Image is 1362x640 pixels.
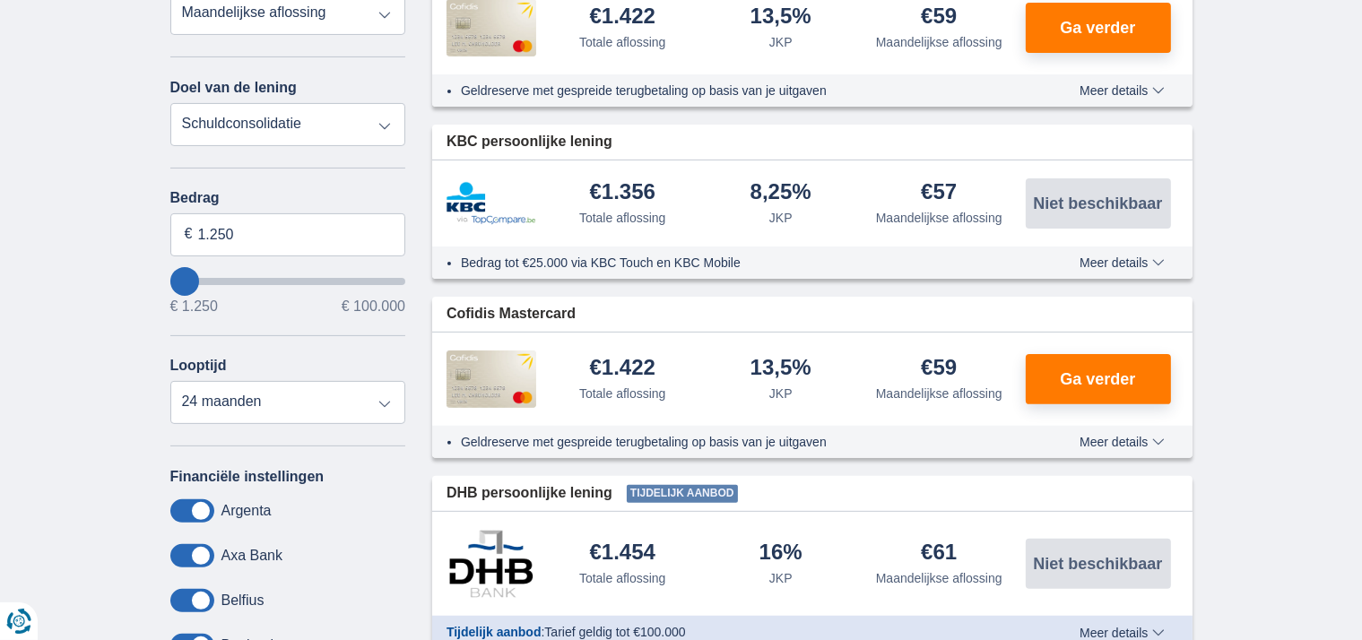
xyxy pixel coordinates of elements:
span: Meer details [1080,627,1164,639]
span: € [185,224,193,245]
button: Meer details [1066,83,1177,98]
button: Meer details [1066,435,1177,449]
button: Ga verder [1026,354,1171,404]
div: 16% [759,541,802,566]
label: Argenta [221,503,272,519]
div: Totale aflossing [579,385,666,402]
div: Totale aflossing [579,569,666,587]
span: € 100.000 [342,299,405,314]
li: Bedrag tot €25.000 via KBC Touch en KBC Mobile [461,254,1014,272]
li: Geldreserve met gespreide terugbetaling op basis van je uitgaven [461,82,1014,99]
div: Maandelijkse aflossing [876,385,1002,402]
span: Niet beschikbaar [1033,556,1162,572]
div: Totale aflossing [579,209,666,227]
label: Axa Bank [221,548,282,564]
div: €61 [921,541,957,566]
div: Totale aflossing [579,33,666,51]
button: Ga verder [1026,3,1171,53]
label: Belfius [221,592,265,609]
span: Ga verder [1060,371,1135,387]
div: JKP [769,385,793,402]
span: Meer details [1080,84,1164,97]
span: Ga verder [1060,20,1135,36]
li: Geldreserve met gespreide terugbetaling op basis van je uitgaven [461,433,1014,451]
button: Meer details [1066,626,1177,640]
span: Tarief geldig tot €100.000 [544,625,685,639]
button: Niet beschikbaar [1026,539,1171,589]
span: € 1.250 [170,299,218,314]
span: Cofidis Mastercard [447,304,576,324]
div: €1.422 [590,357,655,381]
div: 13,5% [750,357,811,381]
div: €59 [921,5,957,30]
img: product.pl.alt KBC [447,182,536,225]
label: Doel van de lening [170,80,297,96]
div: Maandelijkse aflossing [876,209,1002,227]
button: Meer details [1066,255,1177,270]
div: JKP [769,209,793,227]
div: €57 [921,181,957,205]
img: product.pl.alt Cofidis CC [447,350,536,408]
img: product.pl.alt DHB Bank [447,530,536,598]
label: Financiële instellingen [170,469,325,485]
div: 13,5% [750,5,811,30]
div: €1.454 [590,541,655,566]
button: Niet beschikbaar [1026,178,1171,229]
span: Meer details [1080,436,1164,448]
span: Tijdelijk aanbod [447,625,542,639]
span: Meer details [1080,256,1164,269]
div: JKP [769,33,793,51]
div: €59 [921,357,957,381]
input: wantToBorrow [170,278,406,285]
div: 8,25% [750,181,811,205]
span: DHB persoonlijke lening [447,483,612,504]
div: Maandelijkse aflossing [876,33,1002,51]
span: Niet beschikbaar [1033,195,1162,212]
label: Bedrag [170,190,406,206]
div: Maandelijkse aflossing [876,569,1002,587]
span: Tijdelijk aanbod [627,485,738,503]
label: Looptijd [170,358,227,374]
span: KBC persoonlijke lening [447,132,612,152]
div: €1.422 [590,5,655,30]
div: JKP [769,569,793,587]
div: €1.356 [590,181,655,205]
